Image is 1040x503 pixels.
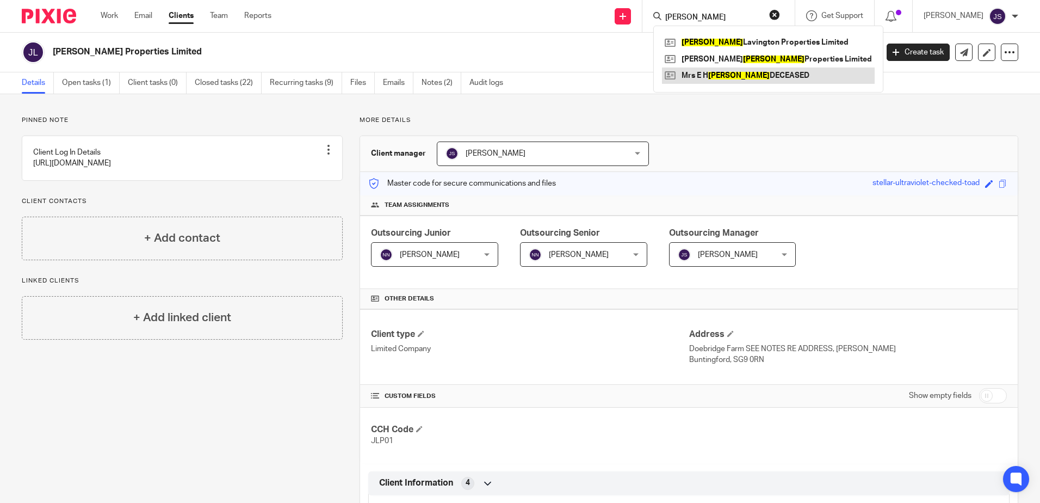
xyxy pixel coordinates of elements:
[989,8,1006,25] img: svg%3E
[22,116,343,125] p: Pinned note
[689,329,1007,340] h4: Address
[169,10,194,21] a: Clients
[549,251,609,259] span: [PERSON_NAME]
[689,354,1007,365] p: Buntingford, SG9 0RN
[678,248,691,261] img: svg%3E
[62,72,120,94] a: Open tasks (1)
[383,72,413,94] a: Emails
[469,72,511,94] a: Audit logs
[22,9,76,23] img: Pixie
[371,329,689,340] h4: Client type
[400,251,460,259] span: [PERSON_NAME]
[371,229,451,237] span: Outsourcing Junior
[101,10,118,21] a: Work
[872,177,980,190] div: stellar-ultraviolet-checked-toad
[698,251,758,259] span: [PERSON_NAME]
[195,72,262,94] a: Closed tasks (22)
[380,248,393,261] img: svg%3E
[379,477,453,489] span: Client Information
[133,309,231,326] h4: + Add linked client
[53,46,707,58] h2: [PERSON_NAME] Properties Limited
[270,72,342,94] a: Recurring tasks (9)
[466,150,525,157] span: [PERSON_NAME]
[144,230,220,247] h4: + Add contact
[371,343,689,354] p: Limited Company
[210,10,228,21] a: Team
[385,295,434,303] span: Other details
[664,13,762,23] input: Search
[134,10,152,21] a: Email
[371,392,689,401] h4: CUSTOM FIELDS
[769,9,780,20] button: Clear
[244,10,271,21] a: Reports
[821,12,863,20] span: Get Support
[422,72,461,94] a: Notes (2)
[22,41,45,64] img: svg%3E
[350,72,375,94] a: Files
[371,437,393,445] span: JLP01
[909,390,971,401] label: Show empty fields
[466,477,470,488] span: 4
[924,10,983,21] p: [PERSON_NAME]
[529,248,542,261] img: svg%3E
[887,44,950,61] a: Create task
[669,229,759,237] span: Outsourcing Manager
[128,72,187,94] a: Client tasks (0)
[689,343,1007,354] p: Doebridge Farm SEE NOTES RE ADDRESS, [PERSON_NAME]
[445,147,459,160] img: svg%3E
[360,116,1018,125] p: More details
[385,201,449,210] span: Team assignments
[520,229,600,237] span: Outsourcing Senior
[371,148,426,159] h3: Client manager
[371,424,689,435] h4: CCH Code
[368,178,556,189] p: Master code for secure communications and files
[22,277,343,285] p: Linked clients
[22,197,343,206] p: Client contacts
[22,72,54,94] a: Details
